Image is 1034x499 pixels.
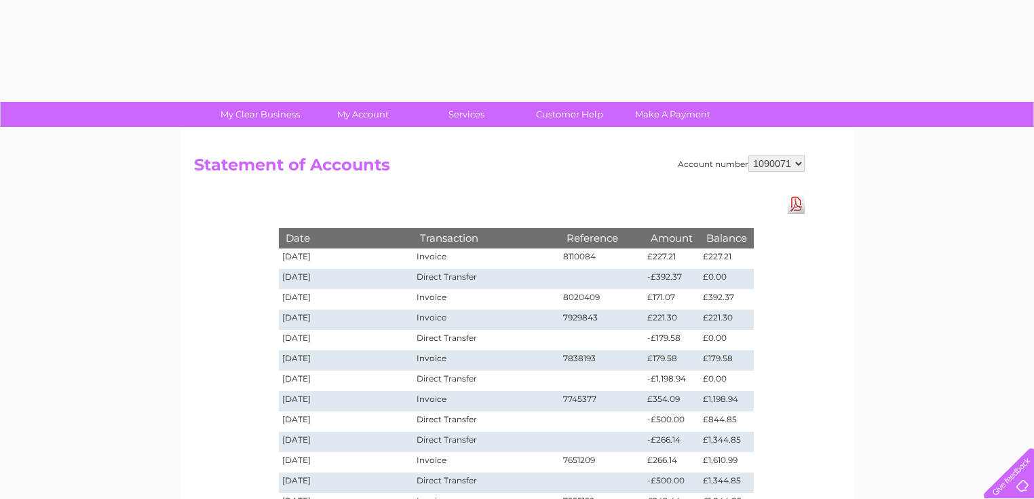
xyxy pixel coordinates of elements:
[560,391,644,411] td: 7745377
[279,310,413,330] td: [DATE]
[644,228,700,248] th: Amount
[700,473,754,493] td: £1,344.85
[560,350,644,371] td: 7838193
[279,432,413,452] td: [DATE]
[678,155,805,172] div: Account number
[644,371,700,391] td: -£1,198.94
[279,391,413,411] td: [DATE]
[644,411,700,432] td: -£500.00
[644,391,700,411] td: £354.09
[307,102,419,127] a: My Account
[700,432,754,452] td: £1,344.85
[560,228,644,248] th: Reference
[644,330,700,350] td: -£179.58
[644,350,700,371] td: £179.58
[413,411,560,432] td: Direct Transfer
[644,473,700,493] td: -£500.00
[788,194,805,214] a: Download Pdf
[560,310,644,330] td: 7929843
[617,102,729,127] a: Make A Payment
[413,330,560,350] td: Direct Transfer
[700,371,754,391] td: £0.00
[514,102,626,127] a: Customer Help
[644,310,700,330] td: £221.30
[700,330,754,350] td: £0.00
[700,269,754,289] td: £0.00
[413,248,560,269] td: Invoice
[413,289,560,310] td: Invoice
[279,350,413,371] td: [DATE]
[413,452,560,473] td: Invoice
[644,289,700,310] td: £171.07
[560,248,644,269] td: 8110084
[279,330,413,350] td: [DATE]
[279,228,413,248] th: Date
[700,228,754,248] th: Balance
[413,391,560,411] td: Invoice
[644,269,700,289] td: -£392.37
[700,411,754,432] td: £844.85
[279,411,413,432] td: [DATE]
[279,269,413,289] td: [DATE]
[413,269,560,289] td: Direct Transfer
[413,228,560,248] th: Transaction
[279,289,413,310] td: [DATE]
[700,248,754,269] td: £227.21
[413,371,560,391] td: Direct Transfer
[644,452,700,473] td: £266.14
[279,371,413,391] td: [DATE]
[700,310,754,330] td: £221.30
[700,289,754,310] td: £392.37
[644,432,700,452] td: -£266.14
[279,452,413,473] td: [DATE]
[700,452,754,473] td: £1,610.99
[644,248,700,269] td: £227.21
[700,391,754,411] td: £1,198.94
[560,452,644,473] td: 7651209
[410,102,522,127] a: Services
[413,350,560,371] td: Invoice
[413,310,560,330] td: Invoice
[560,289,644,310] td: 8020409
[413,432,560,452] td: Direct Transfer
[194,155,805,181] h2: Statement of Accounts
[279,473,413,493] td: [DATE]
[413,473,560,493] td: Direct Transfer
[279,248,413,269] td: [DATE]
[700,350,754,371] td: £179.58
[204,102,316,127] a: My Clear Business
